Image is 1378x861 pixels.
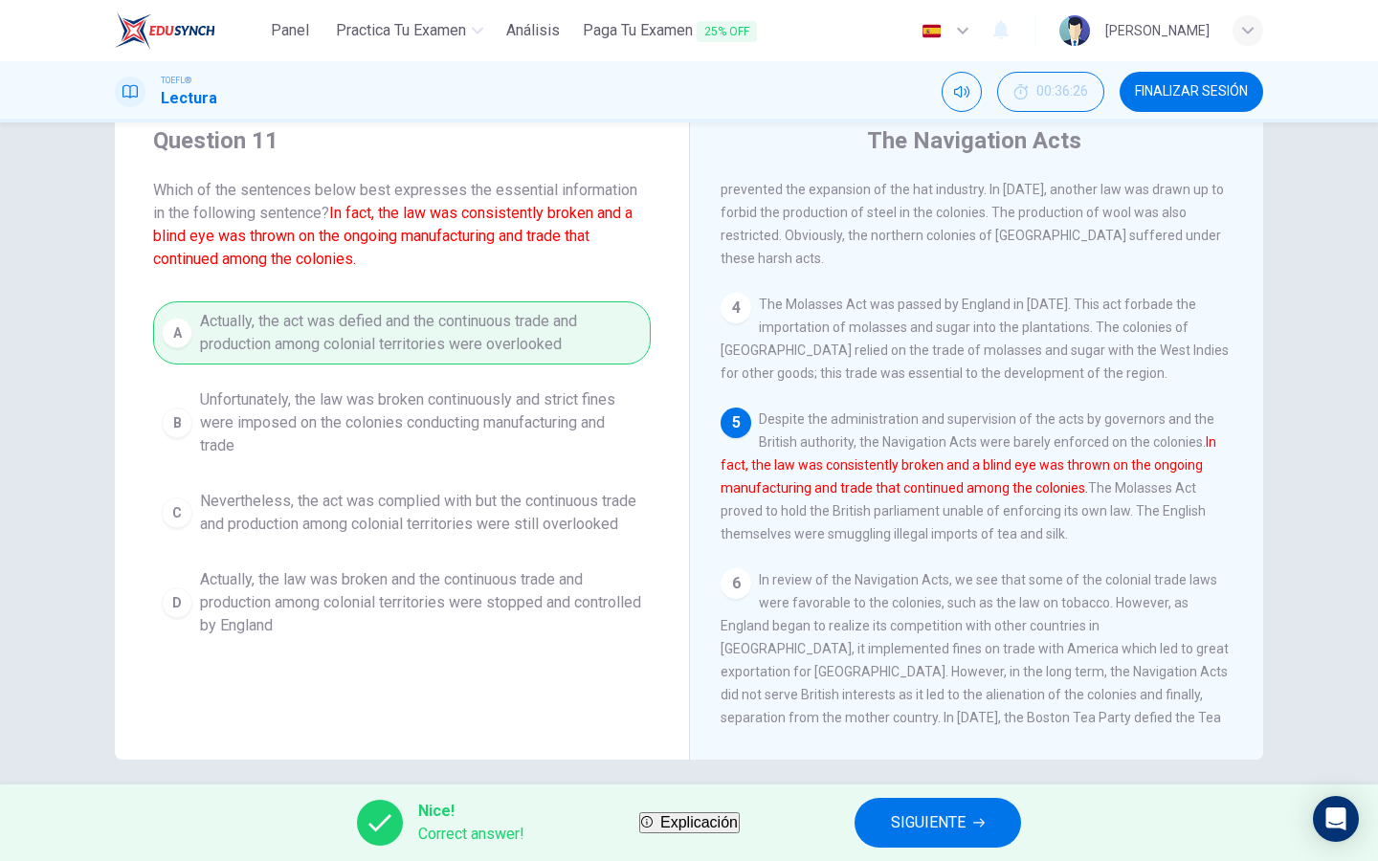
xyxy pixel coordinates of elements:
div: Ocultar [997,72,1104,112]
button: 00:36:26 [997,72,1104,112]
img: Profile picture [1059,15,1090,46]
span: Análisis [506,19,560,42]
span: Despite the administration and supervision of the acts by governors and the British authority, th... [721,411,1216,541]
span: The Molasses Act was passed by England in [DATE]. This act forbade the importation of molasses an... [721,297,1229,381]
span: Nice! [418,800,524,823]
a: Panel [259,13,321,49]
span: Panel [271,19,309,42]
div: 4 [721,293,751,323]
span: 25% OFF [697,21,757,42]
img: EduSynch logo [115,11,215,50]
a: Análisis [499,13,567,49]
button: SIGUIENTE [855,798,1021,848]
h4: The Navigation Acts [867,125,1081,156]
button: FINALIZAR SESIÓN [1120,72,1263,112]
span: Correct answer! [418,823,524,846]
a: EduSynch logo [115,11,259,50]
button: Panel [259,13,321,48]
font: In fact, the law was consistently broken and a blind eye was thrown on the ongoing manufacturing ... [721,434,1216,496]
div: [PERSON_NAME] [1105,19,1210,42]
span: Which of the sentences below best expresses the essential information in the following sentence? [153,179,651,271]
button: Practica tu examen [328,13,491,48]
div: 6 [721,568,751,599]
span: Paga Tu Examen [583,19,757,43]
span: TOEFL® [161,74,191,87]
span: In review of the Navigation Acts, we see that some of the colonial trade laws were favorable to t... [721,572,1233,771]
button: Explicación [639,812,740,833]
button: Paga Tu Examen25% OFF [575,13,765,49]
span: Practica tu examen [336,19,466,42]
img: es [920,24,944,38]
span: SIGUIENTE [891,809,966,836]
div: Open Intercom Messenger [1313,796,1359,842]
h1: Lectura [161,87,217,110]
div: 5 [721,408,751,438]
button: Análisis [499,13,567,48]
span: FINALIZAR SESIÓN [1135,84,1248,99]
span: Explicación [660,814,738,830]
span: 00:36:26 [1036,84,1088,99]
font: In fact, the law was consistently broken and a blind eye was thrown on the ongoing manufacturing ... [153,204,633,268]
h4: Question 11 [153,125,651,156]
div: Silenciar [942,72,982,112]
